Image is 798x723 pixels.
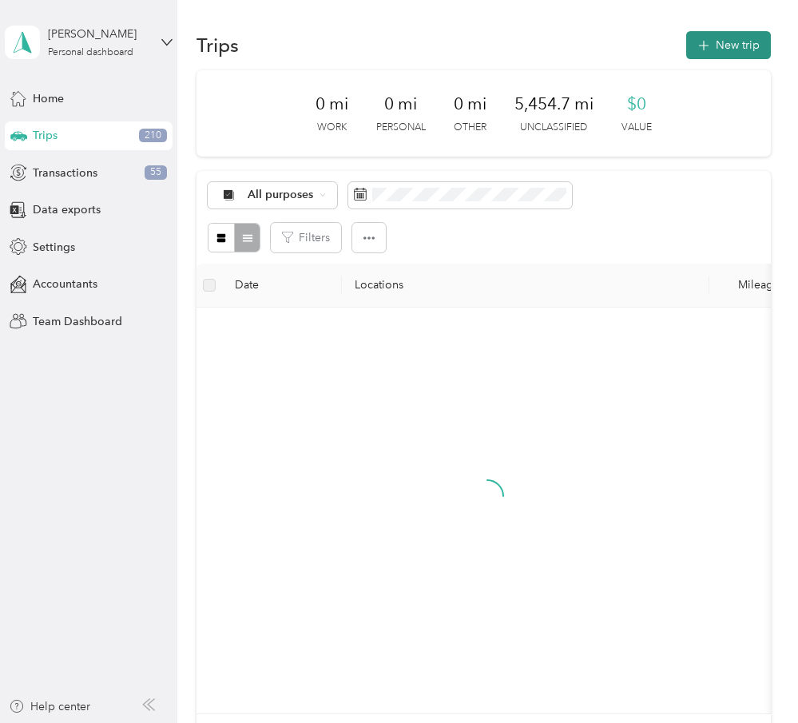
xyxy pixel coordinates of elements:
span: Accountants [33,276,97,292]
div: Personal dashboard [48,48,133,58]
p: Unclassified [520,121,587,135]
span: All purposes [248,189,314,201]
p: Other [454,121,486,135]
iframe: Everlance-gr Chat Button Frame [709,634,798,723]
span: 0 mi [316,93,348,115]
span: Transactions [33,165,97,181]
span: 0 mi [454,93,486,115]
span: Home [33,90,64,107]
span: Trips [33,127,58,144]
button: Filters [271,223,341,252]
span: Data exports [33,201,101,218]
button: Help center [9,698,90,715]
p: Personal [376,121,426,135]
p: Value [621,121,652,135]
span: Settings [33,239,75,256]
span: 5,454.7 mi [514,93,594,115]
button: New trip [686,31,771,59]
span: 0 mi [384,93,417,115]
span: 55 [145,165,167,180]
th: Date [222,264,342,308]
span: 210 [139,129,167,143]
p: Work [317,121,347,135]
th: Locations [342,264,709,308]
h1: Trips [197,37,239,54]
span: Team Dashboard [33,313,122,330]
div: [PERSON_NAME] [48,26,148,42]
span: $0 [627,93,646,115]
